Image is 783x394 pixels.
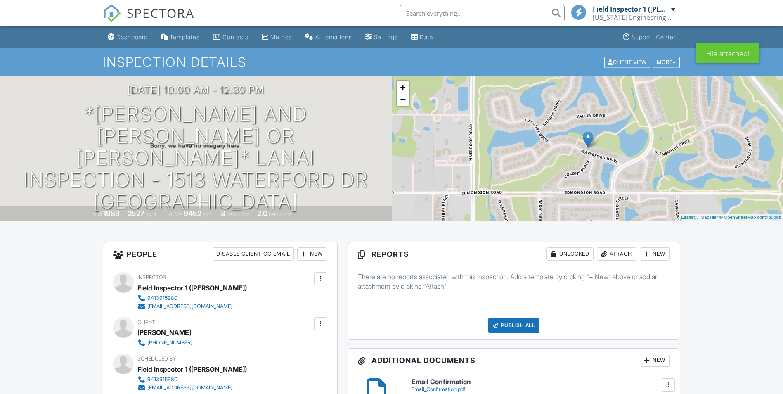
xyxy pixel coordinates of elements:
[604,57,650,68] div: Client View
[203,211,213,217] span: sq.ft.
[137,319,155,325] span: Client
[297,247,327,261] div: New
[593,5,669,13] div: Field Inspector 1 ([PERSON_NAME])
[93,211,102,217] span: Built
[397,81,409,93] a: Zoom in
[374,33,398,40] div: Settings
[137,363,247,375] div: Field Inspector 1 ([PERSON_NAME])
[719,215,781,220] a: © OpenStreetMap contributors
[137,294,240,302] a: 9413915980
[348,349,680,372] h3: Additional Documents
[213,247,294,261] div: Disable Client CC Email
[137,384,240,392] a: [EMAIL_ADDRESS][DOMAIN_NAME]
[696,215,718,220] a: © MapTiler
[640,247,670,261] div: New
[184,209,201,218] div: 9452
[104,30,151,45] a: Dashboard
[137,375,240,384] a: 9413915980
[681,215,695,220] a: Leaflet
[222,33,248,40] div: Contacts
[400,5,565,21] input: Search everything...
[170,33,200,40] div: Templates
[147,295,177,301] div: 9413915980
[103,11,194,28] a: SPECTORA
[302,30,355,45] a: Automations (Basic)
[137,356,176,362] span: Scheduled By
[362,30,401,45] a: Settings
[679,214,783,221] div: |
[13,103,378,212] h1: *[PERSON_NAME] and [PERSON_NAME] or [PERSON_NAME]* Lanai Inspection - 1513 Waterford Dr [GEOGRAPH...
[620,30,679,45] a: Support Center
[147,339,192,346] div: [PHONE_NUMBER]
[258,30,295,45] a: Metrics
[603,59,652,65] a: Client View
[137,302,240,311] a: [EMAIL_ADDRESS][DOMAIN_NAME]
[116,33,148,40] div: Dashboard
[358,272,670,291] p: There are no reports associated with this inspection. Add a template by clicking "+ New" above or...
[147,385,232,391] div: [EMAIL_ADDRESS][DOMAIN_NAME]
[147,303,232,310] div: [EMAIL_ADDRESS][DOMAIN_NAME]
[137,326,191,339] div: [PERSON_NAME]
[227,211,249,217] span: bedrooms
[158,30,203,45] a: Templates
[597,247,636,261] div: Attach
[210,30,252,45] a: Contacts
[412,378,670,386] h6: Email Confirmation
[103,55,681,69] h1: Inspection Details
[269,211,292,217] span: bathrooms
[257,209,267,218] div: 2.0
[632,33,676,40] div: Support Center
[408,30,436,45] a: Data
[137,339,192,347] a: [PHONE_NUMBER]
[221,209,225,218] div: 3
[488,318,540,333] div: Publish All
[348,242,680,266] h3: Reports
[640,354,670,367] div: New
[103,242,337,266] h3: People
[412,386,670,393] div: Email_Confirmation.pdf
[128,209,144,218] div: 2527
[546,247,594,261] div: Unlocked
[137,274,166,280] span: Inspector
[127,4,194,21] span: SPECTORA
[147,376,177,383] div: 9413915980
[315,33,352,40] div: Automations
[397,93,409,106] a: Zoom out
[696,43,759,63] div: File attached!
[146,211,157,217] span: sq. ft.
[127,84,264,95] h3: [DATE] 10:00 am - 12:30 pm
[593,13,675,21] div: Florida Engineering LLC
[270,33,292,40] div: Metrics
[653,57,680,68] div: More
[103,4,121,22] img: The Best Home Inspection Software - Spectora
[420,33,433,40] div: Data
[103,209,120,218] div: 1989
[137,282,247,294] div: Field Inspector 1 ([PERSON_NAME])
[165,211,182,217] span: Lot Size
